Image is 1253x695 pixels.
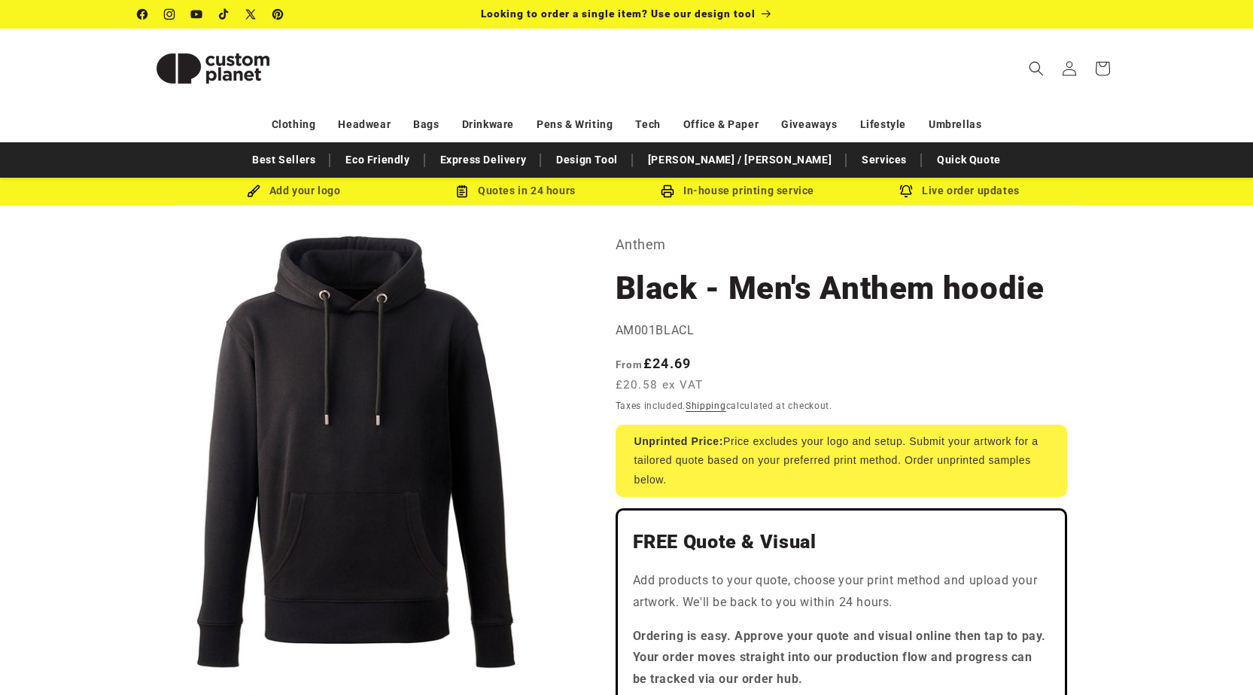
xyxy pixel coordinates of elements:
[272,111,316,138] a: Clothing
[616,233,1067,257] p: Anthem
[633,530,1050,554] h2: FREE Quote & Visual
[633,629,1047,687] strong: Ordering is easy. Approve your quote and visual online then tap to pay. Your order moves straight...
[627,181,849,200] div: In-house printing service
[537,111,613,138] a: Pens & Writing
[635,111,660,138] a: Tech
[462,111,514,138] a: Drinkware
[929,147,1008,173] a: Quick Quote
[781,111,837,138] a: Giveaways
[683,111,759,138] a: Office & Paper
[245,147,323,173] a: Best Sellers
[338,111,391,138] a: Headwear
[616,268,1067,309] h1: Black - Men's Anthem hoodie
[616,355,692,371] strong: £24.69
[405,181,627,200] div: Quotes in 24 hours
[616,323,695,337] span: AM001BLACL
[616,358,643,370] span: From
[640,147,839,173] a: [PERSON_NAME] / [PERSON_NAME]
[661,184,674,198] img: In-house printing
[634,435,724,447] strong: Unprinted Price:
[929,111,981,138] a: Umbrellas
[899,184,913,198] img: Order updates
[616,398,1067,413] div: Taxes included. calculated at checkout.
[1178,623,1253,695] iframe: Chat Widget
[849,181,1071,200] div: Live order updates
[1020,52,1053,85] summary: Search
[633,570,1050,614] p: Add products to your quote, choose your print method and upload your artwork. We'll be back to yo...
[860,111,906,138] a: Lifestyle
[183,181,405,200] div: Add your logo
[433,147,534,173] a: Express Delivery
[854,147,914,173] a: Services
[132,29,293,108] a: Custom Planet
[616,425,1067,497] div: Price excludes your logo and setup. Submit your artwork for a tailored quote based on your prefer...
[616,376,704,394] span: £20.58 ex VAT
[138,35,288,102] img: Custom Planet
[455,184,469,198] img: Order Updates Icon
[481,8,756,20] span: Looking to order a single item? Use our design tool
[247,184,260,198] img: Brush Icon
[549,147,625,173] a: Design Tool
[338,147,417,173] a: Eco Friendly
[686,401,726,411] a: Shipping
[413,111,439,138] a: Bags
